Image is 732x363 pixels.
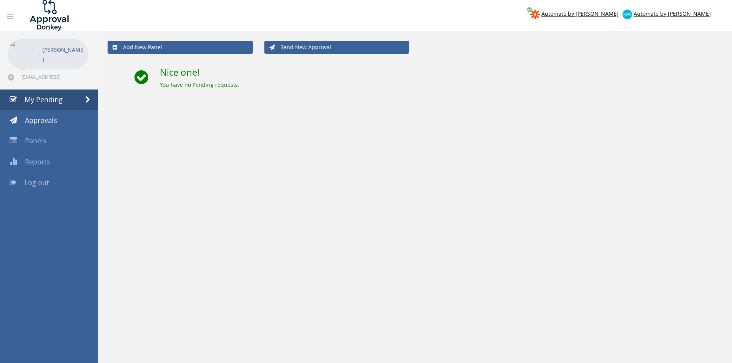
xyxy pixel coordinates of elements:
span: My Pending [25,95,63,104]
img: zapier-logomark.png [530,10,540,19]
span: Panels [25,136,46,145]
span: Log out [25,178,49,187]
div: You have no Pending requests. [160,81,722,89]
span: Approvals [25,116,57,125]
span: Automate by [PERSON_NAME] [541,10,619,17]
span: Reports [25,157,50,166]
a: Add New Panel [108,41,253,54]
a: Send New Approval [264,41,410,54]
img: xero-logo.png [622,10,632,19]
p: [PERSON_NAME] [42,45,85,64]
h2: Nice one! [160,67,722,77]
span: Automate by [PERSON_NAME] [634,10,711,17]
span: [EMAIL_ADDRESS][DOMAIN_NAME] [22,74,87,80]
